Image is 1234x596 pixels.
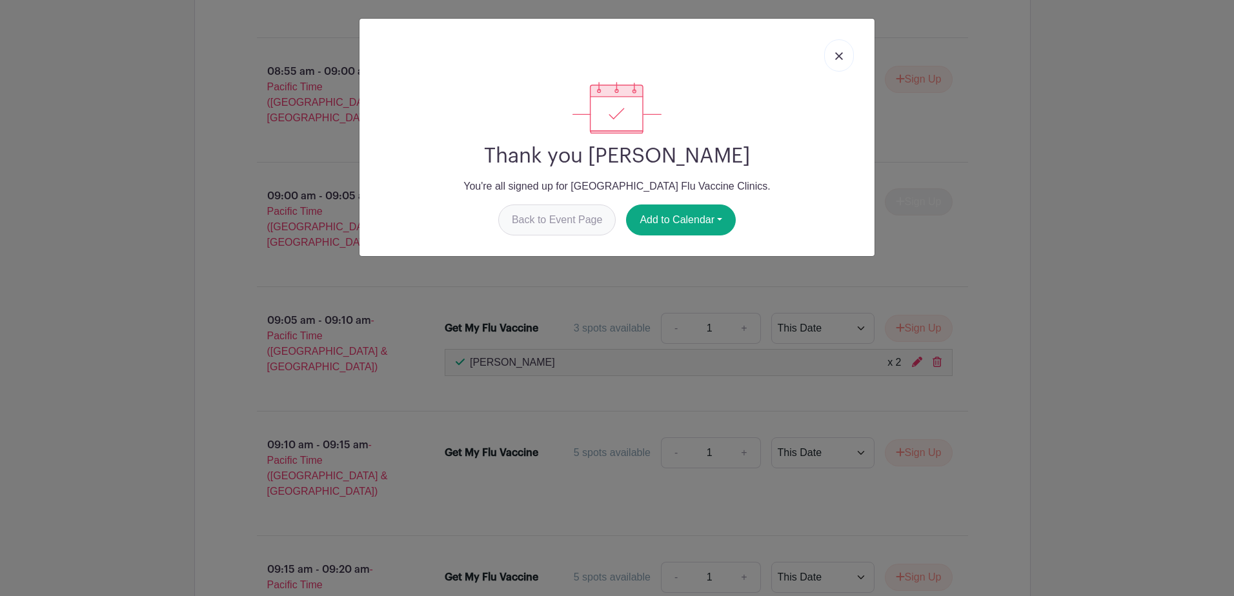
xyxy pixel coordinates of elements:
[370,179,864,194] p: You're all signed up for [GEOGRAPHIC_DATA] Flu Vaccine Clinics.
[572,82,662,134] img: signup_complete-c468d5dda3e2740ee63a24cb0ba0d3ce5d8a4ecd24259e683200fb1569d990c8.svg
[626,204,736,235] button: Add to Calendar
[370,144,864,168] h2: Thank you [PERSON_NAME]
[498,204,616,235] a: Back to Event Page
[835,52,843,60] img: close_button-5f87c8562297e5c2d7936805f587ecaba9071eb48480494691a3f1689db116b3.svg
